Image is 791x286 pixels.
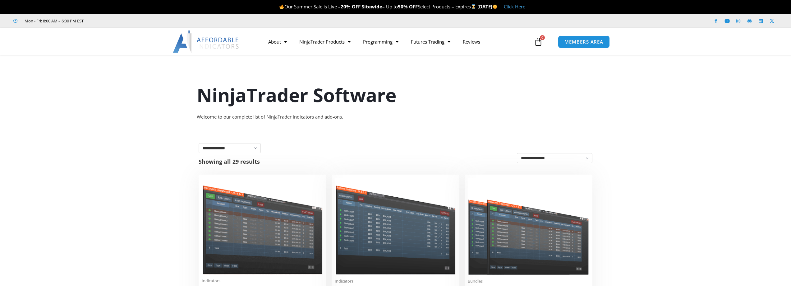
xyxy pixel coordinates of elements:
[457,35,486,49] a: Reviews
[262,35,532,49] nav: Menu
[279,4,284,9] img: 🔥
[197,113,595,121] div: Welcome to our complete list of NinjaTrader indicators and add-ons.
[471,4,476,9] img: ⌛
[335,178,456,274] img: Account Risk Manager
[468,279,589,284] span: Bundles
[525,33,552,51] a: 0
[341,3,361,10] strong: 20% OFF
[92,18,186,24] iframe: Customer reviews powered by Trustpilot
[202,178,323,274] img: Duplicate Account Actions
[197,82,595,108] h1: NinjaTrader Software
[173,30,240,53] img: LogoAI | Affordable Indicators – NinjaTrader
[540,35,545,40] span: 0
[262,35,293,49] a: About
[23,17,84,25] span: Mon - Fri: 8:00 AM – 6:00 PM EST
[564,40,603,44] span: MEMBERS AREA
[362,3,382,10] strong: Sitewide
[477,3,498,10] strong: [DATE]
[493,4,497,9] img: 🌞
[558,35,610,48] a: MEMBERS AREA
[335,279,456,284] span: Indicators
[504,3,525,10] a: Click Here
[357,35,405,49] a: Programming
[279,3,477,10] span: Our Summer Sale is Live – – Up to Select Products – Expires
[199,159,260,164] p: Showing all 29 results
[405,35,457,49] a: Futures Trading
[517,153,592,163] select: Shop order
[293,35,357,49] a: NinjaTrader Products
[398,3,418,10] strong: 50% OFF
[202,278,323,284] span: Indicators
[468,178,589,275] img: Accounts Dashboard Suite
